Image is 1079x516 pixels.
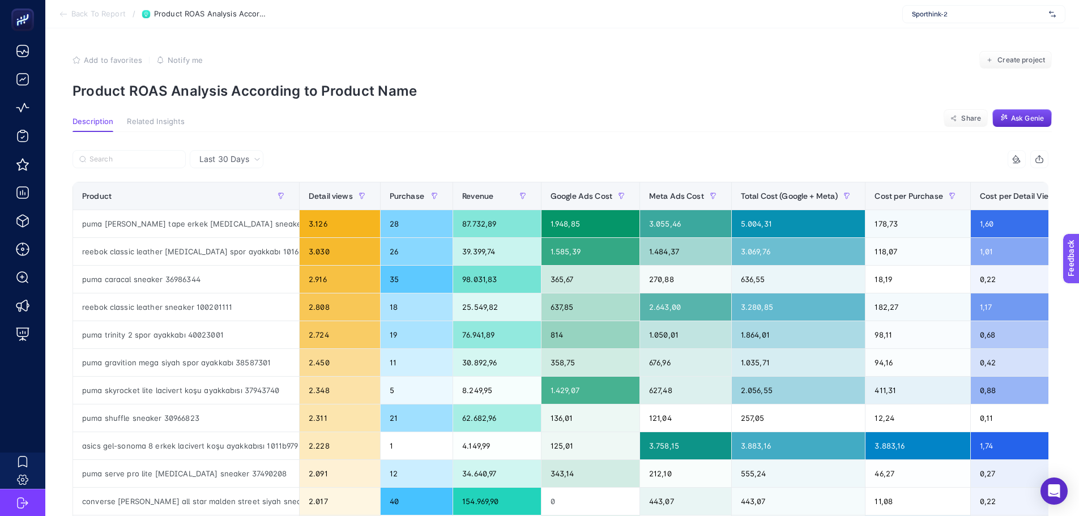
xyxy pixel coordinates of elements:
span: Add to favorites [84,56,142,65]
div: 1.948,85 [541,210,639,237]
div: 118,07 [865,238,970,265]
div: 3.883,16 [732,432,865,459]
div: 121,04 [640,404,731,432]
div: 3.883,16 [865,432,970,459]
div: 18 [381,293,453,321]
div: 35 [381,266,453,293]
div: 1.864,01 [732,321,865,348]
span: Revenue [462,191,493,201]
span: Last 30 Days [199,153,249,165]
div: 627,48 [640,377,731,404]
input: Search [89,155,179,164]
div: Open Intercom Messenger [1040,477,1068,505]
div: 2.348 [300,377,380,404]
div: 5 [381,377,453,404]
div: 636,55 [732,266,865,293]
div: 125,01 [541,432,639,459]
div: 343,14 [541,460,639,487]
div: 365,67 [541,266,639,293]
div: 555,24 [732,460,865,487]
div: 1 [381,432,453,459]
div: 1.050,01 [640,321,731,348]
div: 40 [381,488,453,515]
button: Description [72,117,113,132]
div: 1.585,39 [541,238,639,265]
div: puma serve pro lite [MEDICAL_DATA] sneaker 37490208 [73,460,299,487]
div: 2.017 [300,488,380,515]
div: 8.249,95 [453,377,541,404]
span: Back To Report [71,10,126,19]
div: 2.808 [300,293,380,321]
div: 2.091 [300,460,380,487]
span: / [133,9,135,18]
div: puma caracal sneaker 36986344 [73,266,299,293]
div: 87.732,89 [453,210,541,237]
button: Notify me [156,56,203,65]
span: Notify me [168,56,203,65]
div: converse [PERSON_NAME] all star malden street siyah sneaker a09226c [73,488,299,515]
div: 2.916 [300,266,380,293]
div: 270,88 [640,266,731,293]
div: 154.969,90 [453,488,541,515]
div: 178,73 [865,210,970,237]
div: 257,05 [732,404,865,432]
div: 18,19 [865,266,970,293]
div: 12,24 [865,404,970,432]
div: 2.056,55 [732,377,865,404]
div: puma [PERSON_NAME] tape erkek [MEDICAL_DATA] sneaker 38638101 [73,210,299,237]
div: 62.682,96 [453,404,541,432]
span: Total Cost (Google + Meta) [741,191,838,201]
div: 98.031,83 [453,266,541,293]
div: 2.724 [300,321,380,348]
div: 28 [381,210,453,237]
div: 411,31 [865,377,970,404]
div: 0 [541,488,639,515]
button: Ask Genie [992,109,1052,127]
div: 2.228 [300,432,380,459]
div: 94,16 [865,349,970,376]
button: Add to favorites [72,56,142,65]
div: 12 [381,460,453,487]
div: puma gravition mega siyah spor ayakkabı 38587301 [73,349,299,376]
div: 1.484,37 [640,238,731,265]
div: 34.640,97 [453,460,541,487]
span: Feedback [7,3,43,12]
span: Product ROAS Analysis According to Product Name [154,10,267,19]
div: 637,85 [541,293,639,321]
div: 212,10 [640,460,731,487]
div: puma trinity 2 spor ayakkabı 40023001 [73,321,299,348]
span: Description [72,117,113,126]
div: 358,75 [541,349,639,376]
img: svg%3e [1049,8,1056,20]
div: 26 [381,238,453,265]
div: puma shuffle sneaker 30966823 [73,404,299,432]
div: 3.758,15 [640,432,731,459]
div: 3.069,76 [732,238,865,265]
div: 1.035,71 [732,349,865,376]
span: Cost per Purchase [875,191,942,201]
div: 11 [381,349,453,376]
span: Create project [997,56,1045,65]
div: 443,07 [732,488,865,515]
div: 4.149,99 [453,432,541,459]
span: Detail views [309,191,353,201]
p: Product ROAS Analysis According to Product Name [72,83,1052,99]
div: reebok classic leather sneaker 100201111 [73,293,299,321]
span: Sporthink-2 [912,10,1044,19]
div: 98,11 [865,321,970,348]
div: 443,07 [640,488,731,515]
div: 76.941,89 [453,321,541,348]
div: 2.643,00 [640,293,731,321]
button: Create project [979,51,1052,69]
div: 1.429,07 [541,377,639,404]
div: 30.892,96 [453,349,541,376]
span: Cost per Detail Views [980,191,1059,201]
div: 3.280,85 [732,293,865,321]
button: Share [944,109,988,127]
div: asics gel-sonoma 8 erkek lacivert koşu ayakkabısı 1011b979-400 [73,432,299,459]
div: 11,08 [865,488,970,515]
div: 39.399,74 [453,238,541,265]
div: reebok classic leather [MEDICAL_DATA] spor ayakkabı 101664943 [73,238,299,265]
div: 3.126 [300,210,380,237]
div: 814 [541,321,639,348]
